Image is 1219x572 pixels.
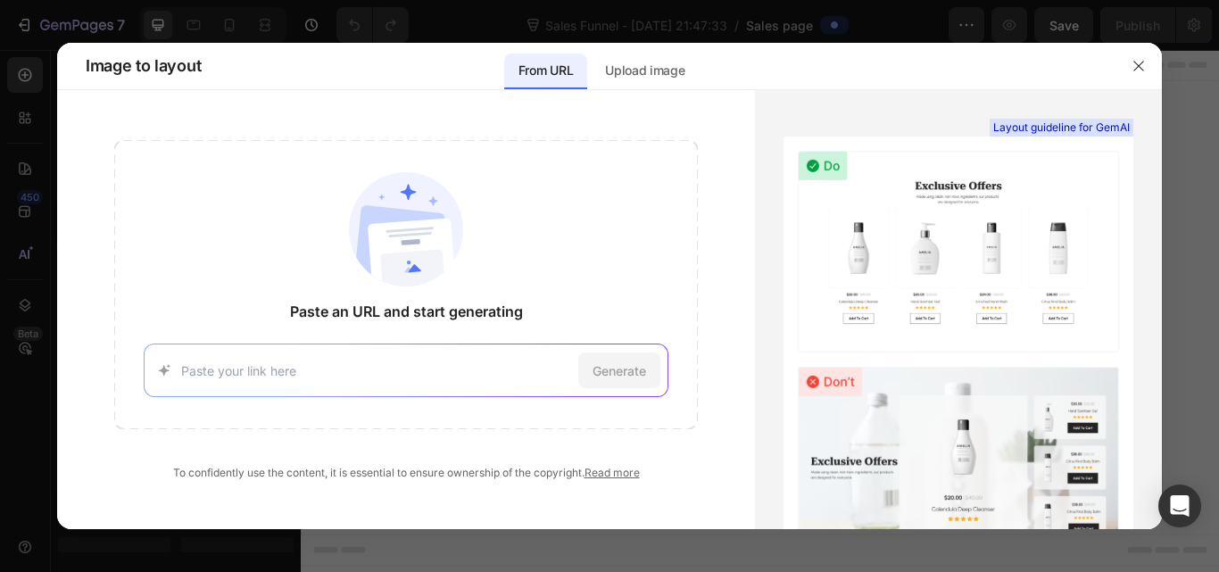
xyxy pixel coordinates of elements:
div: Start building with Sections/Elements or [401,309,671,330]
span: Generate [593,361,646,380]
p: From URL [518,60,573,81]
div: Start with Generating from URL or image [416,444,656,459]
span: Paste an URL and start generating [290,301,523,322]
a: Read more [585,466,640,479]
p: Upload image [605,60,684,81]
div: To confidently use the content, it is essential to ensure ownership of the copyright. [114,465,698,481]
span: Image to layout [86,55,201,77]
span: Layout guideline for GemAI [993,120,1130,136]
input: Paste your link here [181,361,572,380]
button: Explore templates [568,344,718,380]
div: Open Intercom Messenger [1158,485,1201,527]
button: Use existing page designs [353,344,557,380]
